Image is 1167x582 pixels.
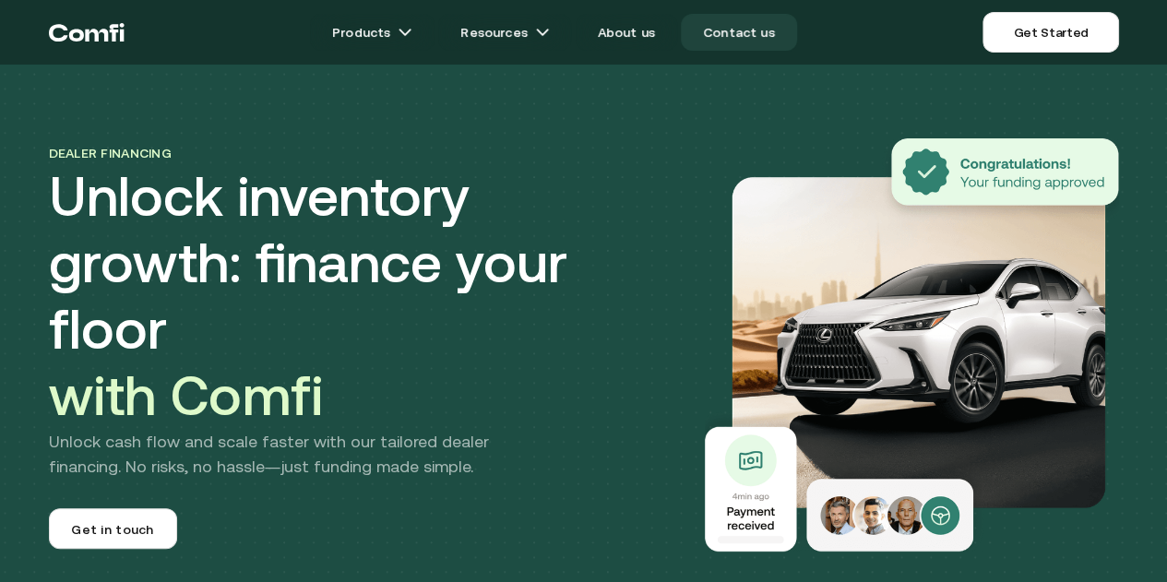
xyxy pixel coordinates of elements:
[438,14,571,51] a: Resourcesarrow icons
[535,25,550,40] img: arrow icons
[681,14,797,51] a: Contact us
[576,14,677,51] a: About us
[49,508,177,549] a: Get in touch
[49,163,676,429] h1: Unlock inventory growth: finance your floor
[705,138,1118,552] img: Dealer Financing
[49,5,125,60] a: Return to the top of the Comfi home page
[49,429,551,479] p: Unlock cash flow and scale faster with our tailored dealer financing. No risks, no hassle—just fu...
[49,363,324,427] span: with Comfi
[49,146,172,160] span: Dealer financing
[982,12,1118,53] a: Get Started
[398,25,412,40] img: arrow icons
[310,14,435,51] a: Productsarrow icons
[71,520,153,542] span: Get in touch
